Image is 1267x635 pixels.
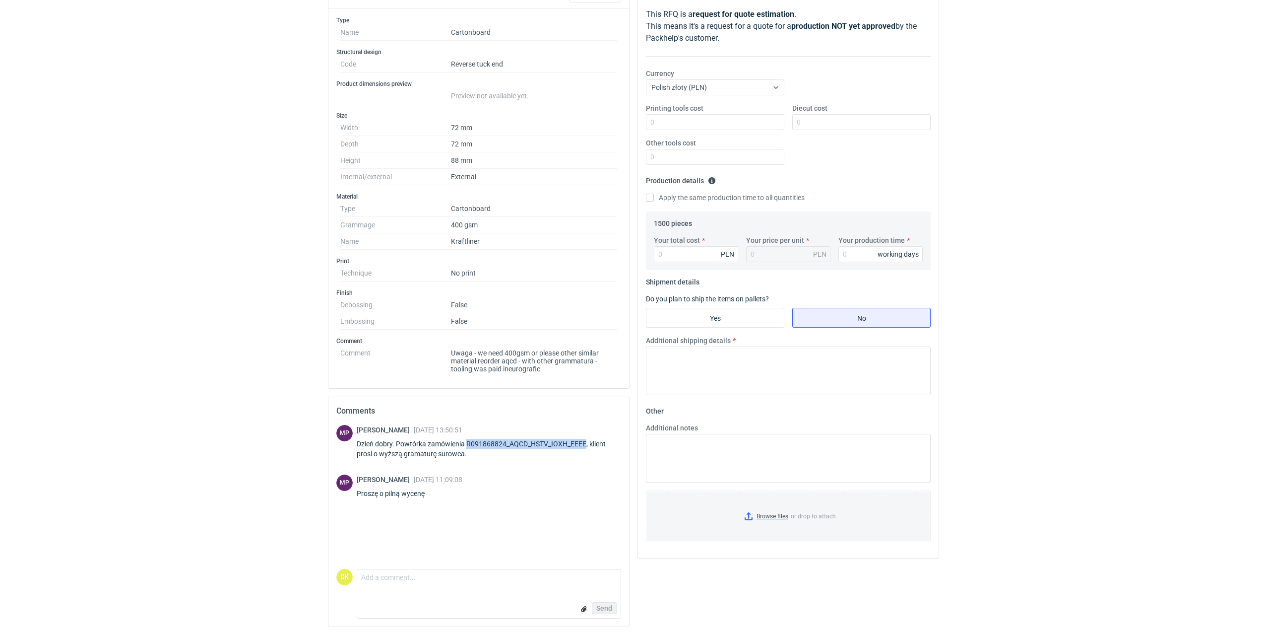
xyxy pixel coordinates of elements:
[646,403,664,415] legend: Other
[646,69,674,78] label: Currency
[340,297,451,313] dt: Debossing
[646,491,930,542] label: or drop to attach
[646,423,698,433] label: Additional notes
[336,475,353,491] div: Michał Palasek
[451,120,617,136] dd: 72 mm
[336,289,621,297] h3: Finish
[340,265,451,282] dt: Technique
[592,602,617,614] button: Send
[451,313,617,330] dd: False
[651,83,707,91] span: Polish złoty (PLN)
[792,103,827,113] label: Diecut cost
[654,215,692,227] legend: 1500 pieces
[791,21,895,31] strong: production NOT yet approved
[646,295,769,303] label: Do you plan to ship the items on pallets?
[646,336,731,346] label: Additional shipping details
[336,405,621,417] h2: Comments
[340,217,451,233] dt: Grammage
[654,235,700,245] label: Your total cost
[646,173,716,185] legend: Production details
[340,345,451,373] dt: Comment
[646,308,784,328] label: Yes
[340,233,451,250] dt: Name
[451,136,617,152] dd: 72 mm
[336,257,621,265] h3: Print
[340,24,451,41] dt: Name
[336,48,621,56] h3: Structural design
[340,120,451,136] dt: Width
[838,246,923,262] input: 0
[746,235,804,245] label: Your price per unit
[646,114,784,130] input: 0
[654,246,738,262] input: 0
[838,235,905,245] label: Your production time
[336,80,621,88] h3: Product dimensions preview
[336,16,621,24] h3: Type
[451,24,617,41] dd: Cartonboard
[878,249,919,259] div: working days
[451,169,617,185] dd: External
[336,193,621,201] h3: Material
[813,249,826,259] div: PLN
[693,9,794,19] strong: request for quote estimation
[336,475,353,491] figcaption: MP
[336,425,353,441] div: Michał Palasek
[357,489,462,498] div: Proszę o pilną wycenę
[340,56,451,72] dt: Code
[451,56,617,72] dd: Reverse tuck end
[336,569,353,585] figcaption: DK
[451,297,617,313] dd: False
[451,233,617,250] dd: Kraftliner
[792,114,931,130] input: 0
[646,8,931,44] p: This RFQ is a . This means it's a request for a quote for a by the Packhelp's customer.
[646,103,703,113] label: Printing tools cost
[336,337,621,345] h3: Comment
[340,313,451,330] dt: Embossing
[596,605,612,612] span: Send
[646,274,699,286] legend: Shipment details
[451,152,617,169] dd: 88 mm
[721,249,734,259] div: PLN
[357,439,621,459] div: Dzień dobry. Powtórka zamówienia R091868824_AQCD_HSTV_IOXH_EEEE, klient prosi o wyższą gramaturę ...
[340,136,451,152] dt: Depth
[646,193,805,203] label: Apply the same production time to all quantities
[414,426,462,434] span: [DATE] 13:50:51
[340,152,451,169] dt: Height
[451,92,529,100] span: Preview not available yet.
[336,569,353,585] div: Dominika Kaczyńska
[792,308,931,328] label: No
[451,217,617,233] dd: 400 gsm
[451,265,617,282] dd: No print
[646,149,784,165] input: 0
[340,201,451,217] dt: Type
[357,476,414,484] span: [PERSON_NAME]
[414,476,462,484] span: [DATE] 11:09:08
[340,169,451,185] dt: Internal/external
[336,425,353,441] figcaption: MP
[451,201,617,217] dd: Cartonboard
[646,138,696,148] label: Other tools cost
[451,345,617,373] dd: Uwaga - we need 400gsm or please other similar material reorder aqcd - with other grammatura - to...
[357,426,414,434] span: [PERSON_NAME]
[336,112,621,120] h3: Size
